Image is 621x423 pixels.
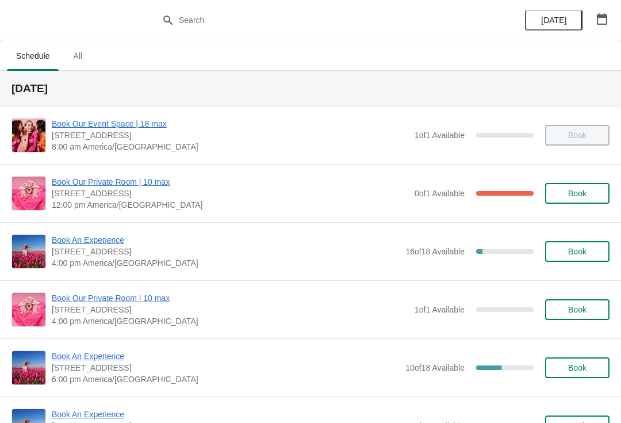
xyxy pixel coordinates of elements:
span: 8:00 am America/[GEOGRAPHIC_DATA] [52,141,409,153]
button: Book [545,299,609,320]
img: Book An Experience | 1815 North Milwaukee Avenue, Chicago, IL, USA | 6:00 pm America/Chicago [12,351,45,384]
span: 4:00 pm America/[GEOGRAPHIC_DATA] [52,315,409,327]
span: All [63,45,92,66]
span: Book Our Private Room | 10 max [52,292,409,304]
span: Book An Experience [52,409,400,420]
span: [STREET_ADDRESS] [52,246,400,257]
button: Book [545,357,609,378]
span: [DATE] [541,16,566,25]
span: Book [568,247,586,256]
span: [STREET_ADDRESS] [52,304,409,315]
span: Book [568,305,586,314]
span: 10 of 18 Available [405,363,465,372]
span: 0 of 1 Available [415,189,465,198]
span: Book Our Private Room | 10 max [52,176,409,188]
img: Book Our Private Room | 10 max | 1815 N. Milwaukee Ave., Chicago, IL 60647 | 4:00 pm America/Chicago [12,293,45,326]
span: 4:00 pm America/[GEOGRAPHIC_DATA] [52,257,400,269]
button: Book [545,241,609,262]
span: [STREET_ADDRESS] [52,129,409,141]
span: 1 of 1 Available [415,305,465,314]
button: Book [545,183,609,204]
img: Book Our Private Room | 10 max | 1815 N. Milwaukee Ave., Chicago, IL 60647 | 12:00 pm America/Chi... [12,177,45,210]
span: Book An Experience [52,350,400,362]
span: Book Our Event Space | 18 max [52,118,409,129]
span: Schedule [7,45,59,66]
span: Book [568,189,586,198]
img: Book Our Event Space | 18 max | 1815 N. Milwaukee Ave., Chicago, IL 60647 | 8:00 am America/Chicago [12,119,45,152]
span: [STREET_ADDRESS] [52,188,409,199]
h2: [DATE] [11,83,609,94]
span: [STREET_ADDRESS] [52,362,400,374]
img: Book An Experience | 1815 North Milwaukee Avenue, Chicago, IL, USA | 4:00 pm America/Chicago [12,235,45,268]
button: [DATE] [525,10,582,31]
span: Book An Experience [52,234,400,246]
span: Book [568,363,586,372]
span: 1 of 1 Available [415,131,465,140]
span: 6:00 pm America/[GEOGRAPHIC_DATA] [52,374,400,385]
span: 12:00 pm America/[GEOGRAPHIC_DATA] [52,199,409,211]
span: 16 of 18 Available [405,247,465,256]
input: Search [178,10,466,31]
